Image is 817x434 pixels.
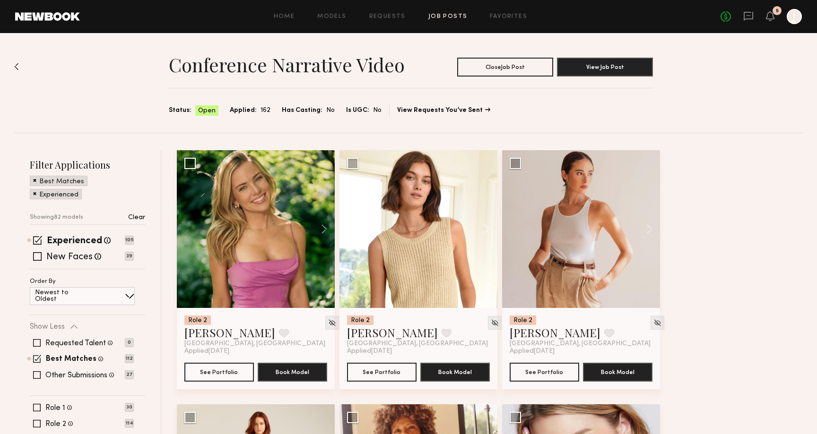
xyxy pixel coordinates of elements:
[184,315,211,325] div: Role 2
[45,404,65,412] label: Role 1
[39,179,84,185] p: Best Matches
[30,158,145,171] h2: Filter Applications
[490,14,527,20] a: Favorites
[230,105,257,116] span: Applied:
[45,420,66,428] label: Role 2
[261,105,270,116] span: 162
[258,363,327,382] button: Book Model
[457,58,553,77] button: CloseJob Post
[653,319,661,327] img: Unhide Model
[510,325,600,340] a: [PERSON_NAME]
[184,340,325,348] span: [GEOGRAPHIC_DATA], [GEOGRAPHIC_DATA]
[125,252,134,261] p: 39
[369,14,406,20] a: Requests
[14,63,19,70] img: Back to previous page
[317,14,346,20] a: Models
[557,58,653,77] button: View Job Post
[39,192,78,198] p: Experienced
[258,367,327,375] a: Book Model
[347,315,374,325] div: Role 2
[30,279,56,285] p: Order By
[35,289,91,303] p: Newest to Oldest
[420,367,490,375] a: Book Model
[169,53,405,77] h1: Conference Narrative Video
[787,9,802,24] a: J
[428,14,468,20] a: Job Posts
[45,372,107,379] label: Other Submissions
[346,105,369,116] span: Is UGC:
[347,363,417,382] button: See Portfolio
[491,319,499,327] img: Unhide Model
[583,367,652,375] a: Book Model
[169,105,191,116] span: Status:
[184,348,327,355] div: Applied [DATE]
[347,325,438,340] a: [PERSON_NAME]
[125,354,134,363] p: 112
[30,214,83,221] p: Showing 82 models
[347,340,488,348] span: [GEOGRAPHIC_DATA], [GEOGRAPHIC_DATA]
[347,348,490,355] div: Applied [DATE]
[326,105,335,116] span: No
[125,419,134,428] p: 114
[510,315,536,325] div: Role 2
[373,105,382,116] span: No
[198,106,216,116] span: Open
[128,214,145,221] p: Clear
[125,338,134,347] p: 0
[274,14,295,20] a: Home
[45,340,106,347] label: Requested Talent
[30,323,65,331] p: Show Less
[184,325,275,340] a: [PERSON_NAME]
[328,319,336,327] img: Unhide Model
[125,403,134,412] p: 30
[420,363,490,382] button: Book Model
[47,237,102,246] label: Experienced
[510,348,652,355] div: Applied [DATE]
[397,107,490,114] a: View Requests You’ve Sent
[125,236,134,245] p: 105
[776,9,779,14] div: 5
[46,253,93,262] label: New Faces
[46,356,96,363] label: Best Matches
[583,363,652,382] button: Book Model
[510,363,579,382] button: See Portfolio
[184,363,254,382] button: See Portfolio
[282,105,322,116] span: Has Casting:
[510,340,651,348] span: [GEOGRAPHIC_DATA], [GEOGRAPHIC_DATA]
[125,370,134,379] p: 27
